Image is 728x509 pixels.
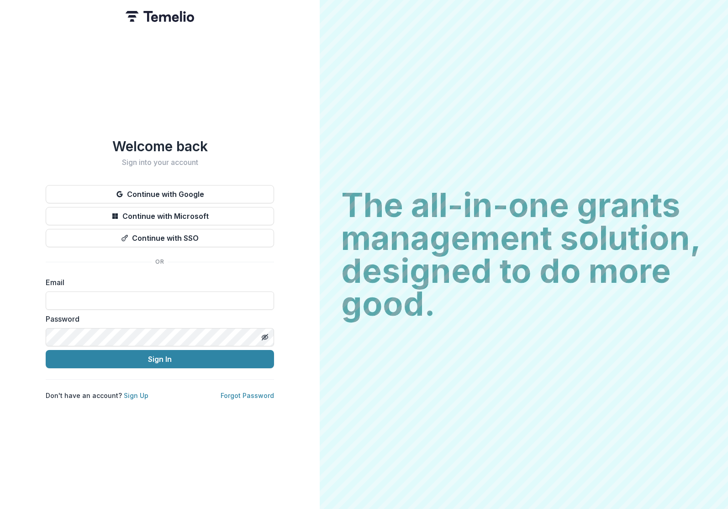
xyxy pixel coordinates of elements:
label: Email [46,277,269,288]
a: Sign Up [124,392,148,399]
h2: Sign into your account [46,158,274,167]
button: Continue with Google [46,185,274,203]
img: Temelio [126,11,194,22]
button: Sign In [46,350,274,368]
p: Don't have an account? [46,391,148,400]
label: Password [46,313,269,324]
a: Forgot Password [221,392,274,399]
button: Toggle password visibility [258,330,272,345]
button: Continue with SSO [46,229,274,247]
button: Continue with Microsoft [46,207,274,225]
h1: Welcome back [46,138,274,154]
